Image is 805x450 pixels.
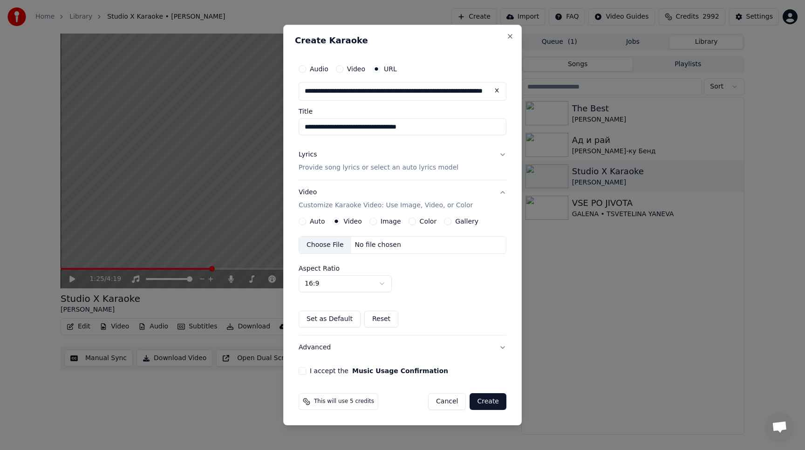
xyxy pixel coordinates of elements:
label: Image [381,218,401,225]
label: I accept the [310,368,448,374]
label: Title [299,108,506,115]
p: Provide song lyrics or select an auto lyrics model [299,163,458,172]
label: Video [344,218,362,225]
button: Advanced [299,335,506,360]
button: VideoCustomize Karaoke Video: Use Image, Video, or Color [299,180,506,218]
label: Auto [310,218,325,225]
label: Video [347,66,365,72]
div: Choose File [299,237,351,253]
div: No file chosen [351,240,405,250]
h2: Create Karaoke [295,36,510,45]
button: Create [470,393,506,410]
button: Set as Default [299,311,361,327]
label: Gallery [455,218,478,225]
p: Customize Karaoke Video: Use Image, Video, or Color [299,201,473,210]
button: Reset [364,311,398,327]
span: This will use 5 credits [314,398,374,405]
label: Audio [310,66,328,72]
button: I accept the [352,368,448,374]
label: Color [420,218,437,225]
button: Cancel [428,393,466,410]
div: Video [299,188,473,210]
div: VideoCustomize Karaoke Video: Use Image, Video, or Color [299,218,506,335]
button: LyricsProvide song lyrics or select an auto lyrics model [299,143,506,180]
label: Aspect Ratio [299,265,506,272]
div: Lyrics [299,150,317,159]
label: URL [384,66,397,72]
